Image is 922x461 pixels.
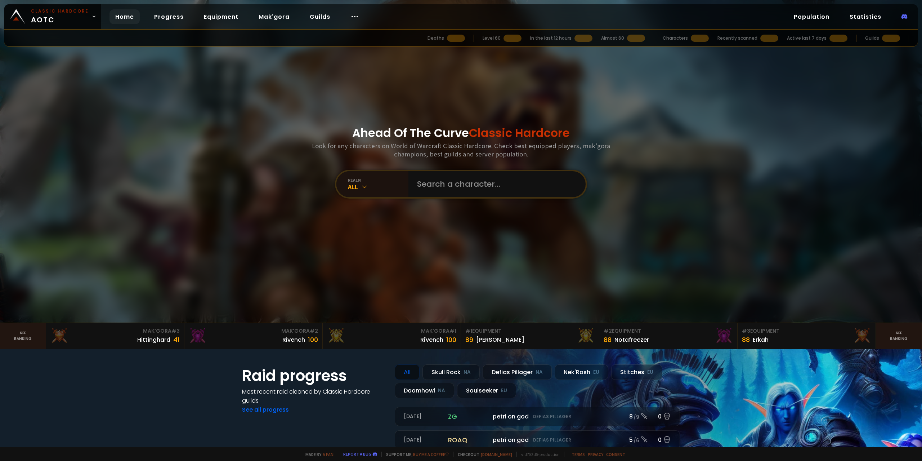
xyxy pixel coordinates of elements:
div: Level 60 [483,35,501,41]
div: Mak'Gora [327,327,456,335]
div: Equipment [742,327,871,335]
a: Report a bug [343,451,371,457]
span: # 2 [310,327,318,334]
div: Skull Rock [422,364,480,380]
div: Notafreezer [614,335,649,344]
a: #3Equipment88Erkah [738,323,876,349]
small: Classic Hardcore [31,8,89,14]
div: Nek'Rosh [555,364,608,380]
span: # 1 [465,327,472,334]
a: Seeranking [876,323,922,349]
div: Defias Pillager [483,364,552,380]
div: Almost 60 [601,35,624,41]
div: Stitches [611,364,662,380]
div: Mak'Gora [50,327,180,335]
span: # 3 [171,327,180,334]
span: Support me, [381,452,449,457]
a: Statistics [844,9,887,24]
div: Equipment [465,327,595,335]
span: # 1 [449,327,456,334]
div: [PERSON_NAME] [476,335,524,344]
div: Mak'Gora [189,327,318,335]
small: NA [438,387,445,394]
a: Mak'Gora#1Rîvench100 [323,323,461,349]
span: # 3 [742,327,750,334]
div: Erkah [753,335,769,344]
div: 100 [446,335,456,345]
a: #1Equipment89[PERSON_NAME] [461,323,599,349]
a: [DATE]zgpetri on godDefias Pillager8 /90 [395,407,680,426]
div: 89 [465,335,473,345]
div: In the last 12 hours [530,35,572,41]
a: [DOMAIN_NAME] [481,452,512,457]
h1: Ahead Of The Curve [352,124,570,142]
div: All [395,364,420,380]
div: Equipment [604,327,733,335]
a: Population [788,9,835,24]
a: Privacy [588,452,603,457]
a: Home [109,9,140,24]
a: Buy me a coffee [413,452,449,457]
small: NA [464,369,471,376]
span: Made by [301,452,334,457]
div: 100 [308,335,318,345]
input: Search a character... [413,171,577,197]
span: # 2 [604,327,612,334]
span: v. d752d5 - production [516,452,560,457]
small: EU [647,369,653,376]
small: EU [501,387,507,394]
h1: Raid progress [242,364,386,387]
div: Rîvench [420,335,443,344]
a: Terms [572,452,585,457]
a: Consent [606,452,625,457]
div: Active last 7 days [787,35,827,41]
div: 41 [173,335,180,345]
div: Deaths [428,35,444,41]
span: Checkout [453,452,512,457]
div: All [348,183,408,191]
a: a fan [323,452,334,457]
span: AOTC [31,8,89,25]
div: realm [348,177,408,183]
div: Hittinghard [137,335,170,344]
h3: Look for any characters on World of Warcraft Classic Hardcore. Check best equipped players, mak'g... [309,142,613,158]
div: Guilds [865,35,879,41]
a: Mak'gora [253,9,295,24]
div: Characters [663,35,688,41]
div: 88 [604,335,612,345]
a: #2Equipment88Notafreezer [599,323,738,349]
small: EU [593,369,599,376]
div: Recently scanned [717,35,757,41]
a: Mak'Gora#2Rivench100 [184,323,323,349]
a: Equipment [198,9,244,24]
a: [DATE]roaqpetri on godDefias Pillager5 /60 [395,430,680,449]
div: Doomhowl [395,383,454,398]
a: Classic HardcoreAOTC [4,4,101,29]
h4: Most recent raid cleaned by Classic Hardcore guilds [242,387,386,405]
span: Classic Hardcore [469,125,570,141]
a: Guilds [304,9,336,24]
a: See all progress [242,405,289,414]
div: Soulseeker [457,383,516,398]
a: Progress [148,9,189,24]
a: Mak'Gora#3Hittinghard41 [46,323,184,349]
div: Rivench [282,335,305,344]
small: NA [536,369,543,376]
div: 88 [742,335,750,345]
